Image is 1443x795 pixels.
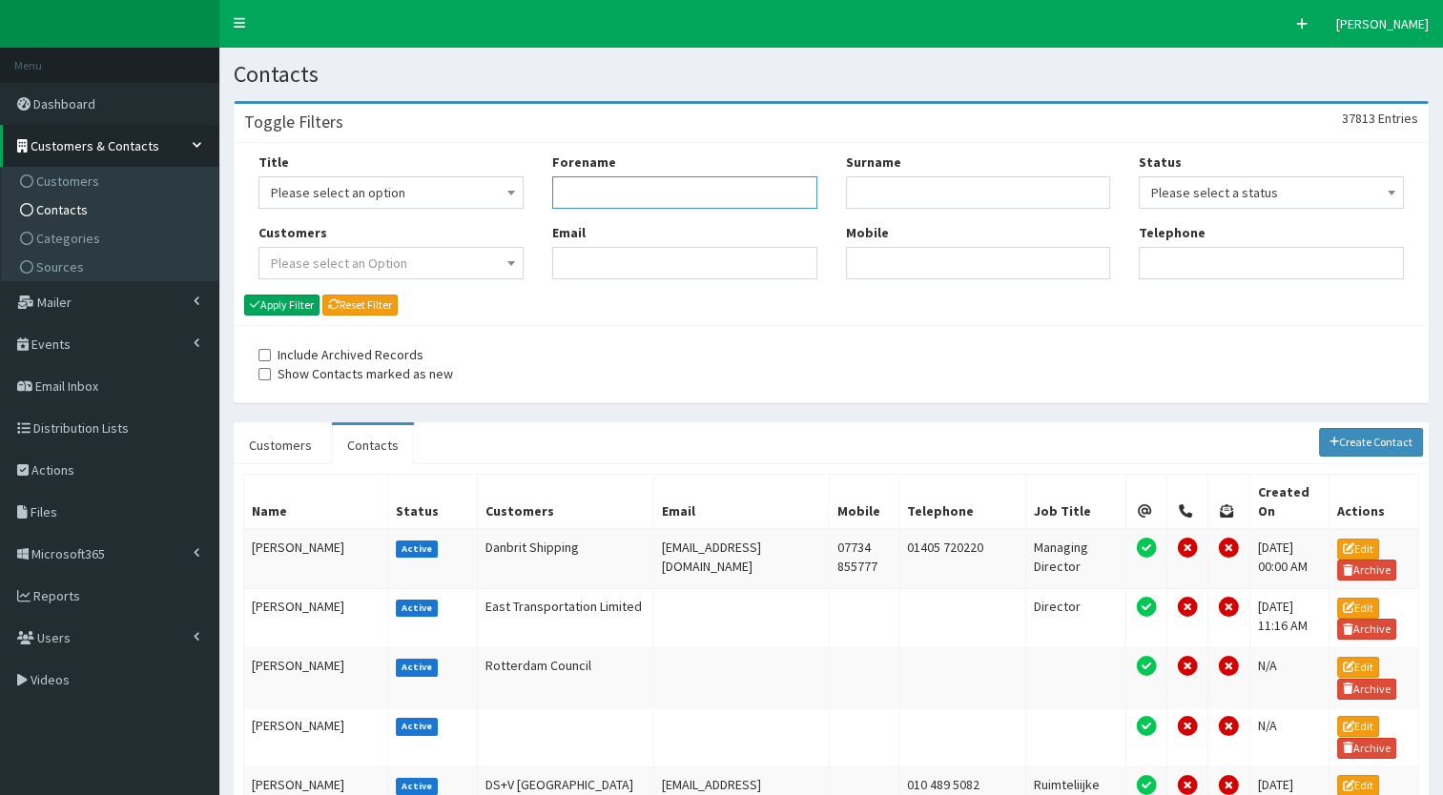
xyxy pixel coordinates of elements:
th: Telephone Permission [1167,474,1208,529]
span: Files [31,503,57,520]
a: Archive [1337,679,1396,700]
th: Telephone [899,474,1025,529]
label: Include Archived Records [258,345,423,364]
h1: Contacts [234,62,1429,87]
label: Active [396,778,439,795]
span: Dashboard [33,95,95,112]
span: Categories [36,230,100,247]
th: Customers [478,474,654,529]
label: Status [1139,153,1182,172]
a: Contacts [332,425,414,465]
td: [PERSON_NAME] [244,589,388,648]
td: N/A [1249,648,1329,707]
td: Rotterdam Council [478,648,654,707]
span: Please select a status [1139,176,1404,209]
label: Forename [552,153,616,172]
th: Post Permission [1208,474,1249,529]
label: Active [396,659,439,676]
span: Events [31,336,71,353]
span: Email Inbox [35,377,98,395]
input: Show Contacts marked as new [258,368,271,380]
span: Please select an option [271,179,511,206]
label: Customers [258,223,327,242]
td: [PERSON_NAME] [244,529,388,589]
th: Job Title [1025,474,1125,529]
input: Include Archived Records [258,349,271,361]
label: Active [396,540,439,558]
a: Contacts [6,195,218,224]
span: Entries [1378,110,1418,127]
a: Archive [1337,619,1396,640]
th: Created On [1249,474,1329,529]
a: Categories [6,224,218,253]
span: Mailer [37,294,72,311]
label: Active [396,718,439,735]
label: Telephone [1139,223,1206,242]
td: [PERSON_NAME] [244,707,388,766]
td: [PERSON_NAME] [244,648,388,707]
a: Edit [1337,598,1379,619]
span: Please select an option [258,176,524,209]
td: N/A [1249,707,1329,766]
a: Edit [1337,716,1379,737]
span: Customers & Contacts [31,137,159,154]
label: Show Contacts marked as new [258,364,453,383]
span: Reports [33,587,80,604]
a: Archive [1337,560,1396,581]
th: Actions [1330,474,1419,529]
span: Users [37,629,71,646]
span: [PERSON_NAME] [1336,15,1429,32]
span: Please select an Option [271,255,407,272]
button: Apply Filter [244,295,320,316]
td: [DATE] 00:00 AM [1249,529,1329,589]
td: 07734 855777 [829,529,898,589]
td: [EMAIL_ADDRESS][DOMAIN_NAME] [654,529,830,589]
a: Edit [1337,539,1379,560]
label: Mobile [846,223,889,242]
span: 37813 [1342,110,1375,127]
a: Sources [6,253,218,281]
span: Customers [36,173,99,190]
th: Mobile [829,474,898,529]
td: Director [1025,589,1125,648]
th: Status [387,474,478,529]
span: Contacts [36,201,88,218]
h3: Toggle Filters [244,113,343,131]
span: Actions [31,461,74,479]
th: Email [654,474,830,529]
span: Distribution Lists [33,419,129,437]
span: Please select a status [1151,179,1391,206]
span: Videos [31,671,70,688]
a: Create Contact [1319,428,1424,457]
label: Email [552,223,586,242]
a: Customers [234,425,327,465]
a: Reset Filter [322,295,398,316]
a: Edit [1337,657,1379,678]
th: Email Permission [1125,474,1166,529]
span: Microsoft365 [31,545,105,562]
span: Sources [36,258,84,275]
a: Archive [1337,738,1396,759]
label: Active [396,600,439,617]
label: Title [258,153,289,172]
th: Name [244,474,388,529]
td: East Transportation Limited [478,589,654,648]
td: Managing Director [1025,529,1125,589]
td: Danbrit Shipping [478,529,654,589]
label: Surname [846,153,901,172]
a: Customers [6,167,218,195]
td: 01405 720220 [899,529,1025,589]
td: [DATE] 11:16 AM [1249,589,1329,648]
